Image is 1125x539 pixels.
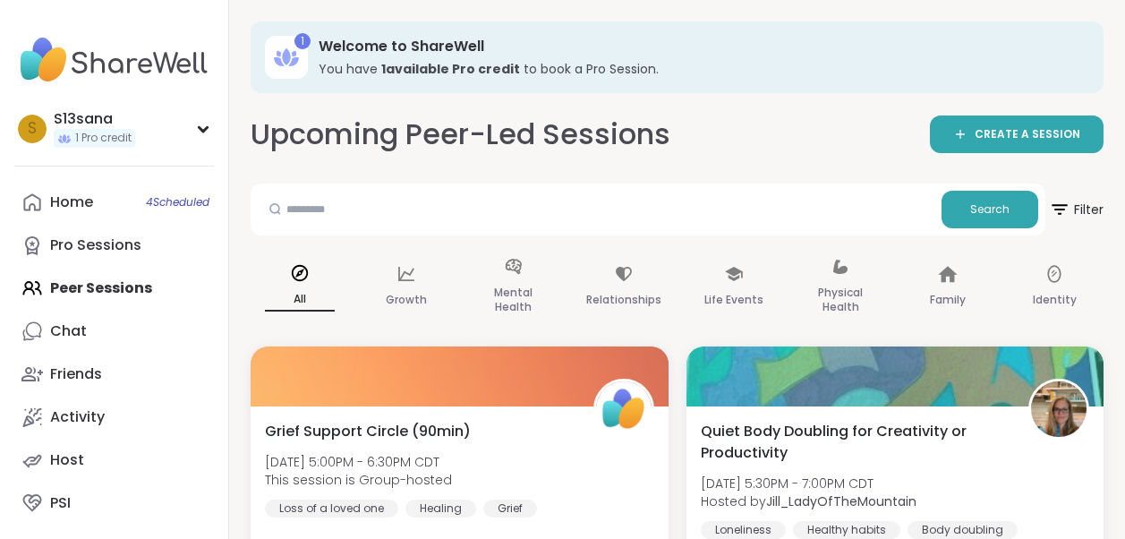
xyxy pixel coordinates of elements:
div: Healing [405,500,476,518]
p: All [265,288,335,312]
span: CREATE A SESSION [975,127,1080,142]
div: Chat [50,321,87,341]
span: Grief Support Circle (90min) [265,421,471,442]
span: Quiet Body Doubling for Creativity or Productivity [701,421,1010,464]
h2: Upcoming Peer-Led Sessions [251,115,670,155]
div: Body doubling [908,521,1018,539]
img: Jill_LadyOfTheMountain [1031,381,1087,437]
a: Host [14,439,214,482]
a: Home4Scheduled [14,181,214,224]
a: CREATE A SESSION [930,115,1104,153]
p: Life Events [704,289,763,311]
span: This session is Group-hosted [265,471,452,489]
span: [DATE] 5:30PM - 7:00PM CDT [701,475,916,492]
span: [DATE] 5:00PM - 6:30PM CDT [265,453,452,471]
p: Identity [1033,289,1077,311]
a: Friends [14,353,214,396]
div: Pro Sessions [50,235,141,255]
h3: You have to book a Pro Session. [319,60,1078,78]
button: Search [942,191,1038,228]
span: Hosted by [701,492,916,510]
span: 4 Scheduled [146,195,209,210]
div: PSI [50,493,71,513]
b: Jill_LadyOfTheMountain [766,492,916,510]
div: Grief [483,500,537,518]
a: Pro Sessions [14,224,214,267]
img: ShareWell Nav Logo [14,29,214,91]
div: Home [50,192,93,212]
h3: Welcome to ShareWell [319,37,1078,56]
div: Loneliness [701,521,786,539]
a: Activity [14,396,214,439]
div: Healthy habits [793,521,900,539]
div: Activity [50,407,105,427]
span: S [28,117,37,141]
img: ShareWell [596,381,652,437]
span: Search [970,201,1010,218]
p: Family [930,289,966,311]
div: Loss of a loved one [265,500,398,518]
p: Physical Health [805,282,875,318]
div: 1 [294,33,311,49]
a: Chat [14,310,214,353]
p: Mental Health [479,282,549,318]
p: Relationships [586,289,661,311]
button: Filter [1049,184,1104,235]
a: PSI [14,482,214,525]
span: Filter [1049,188,1104,231]
div: S13sana [54,109,135,129]
p: Growth [386,289,427,311]
div: Friends [50,364,102,384]
span: 1 Pro credit [75,131,132,146]
b: 1 available Pro credit [381,60,520,78]
div: Host [50,450,84,470]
